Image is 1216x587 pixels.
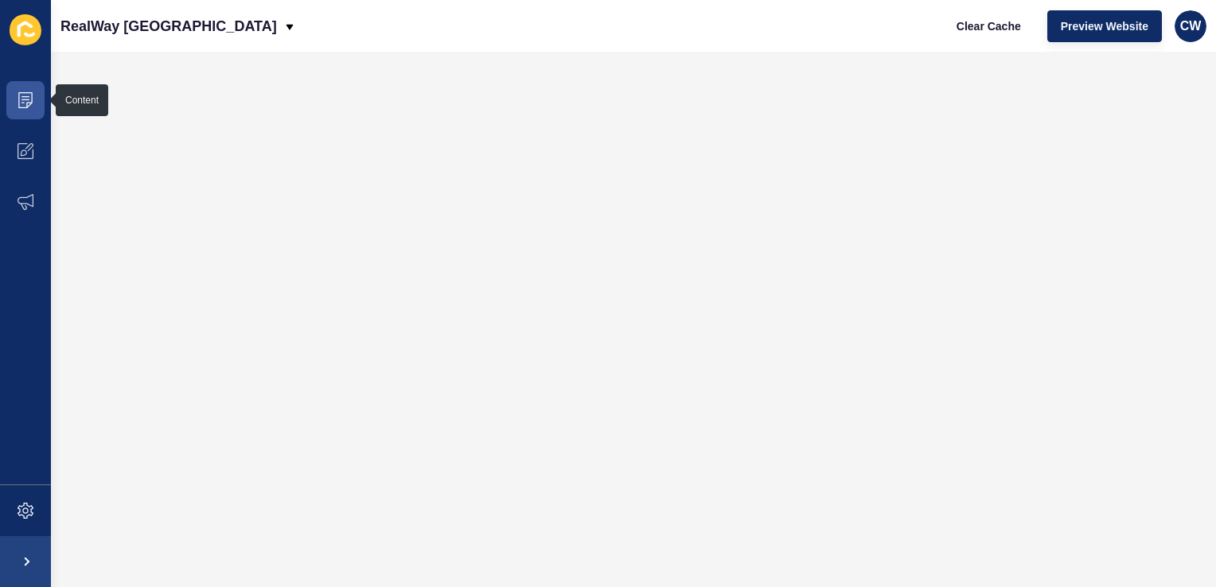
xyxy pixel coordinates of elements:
[60,6,277,46] p: RealWay [GEOGRAPHIC_DATA]
[1180,18,1202,34] span: CW
[1047,10,1162,42] button: Preview Website
[65,94,99,107] div: Content
[957,18,1021,34] span: Clear Cache
[943,10,1035,42] button: Clear Cache
[1061,18,1148,34] span: Preview Website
